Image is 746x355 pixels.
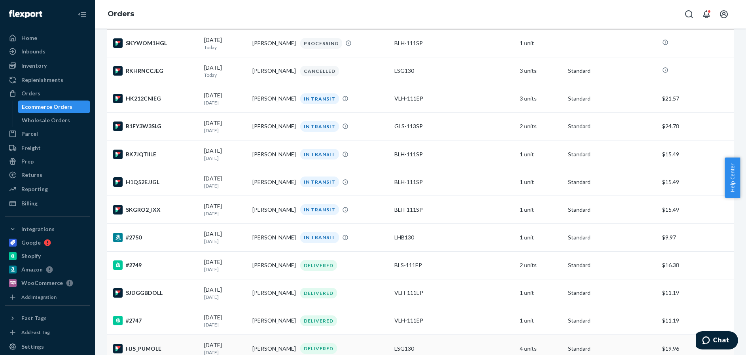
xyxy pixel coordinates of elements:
a: Add Integration [5,292,90,302]
td: 1 unit [517,140,565,168]
a: Add Fast Tag [5,328,90,337]
td: 1 unit [517,307,565,334]
td: $24.78 [659,112,734,140]
p: Standard [568,122,656,130]
td: 1 unit [517,224,565,251]
div: VLH-111EP [394,95,513,103]
div: Fast Tags [21,314,47,322]
a: Prep [5,155,90,168]
p: Standard [568,206,656,214]
p: [DATE] [204,238,246,245]
p: [DATE] [204,210,246,217]
div: [DATE] [204,286,246,300]
a: Inbounds [5,45,90,58]
div: Add Fast Tag [21,329,50,336]
div: [DATE] [204,313,246,328]
div: BLH-111SP [394,150,513,158]
td: [PERSON_NAME] [249,29,297,57]
p: Standard [568,95,656,103]
div: BK7JQTIILE [113,150,198,159]
td: $9.97 [659,224,734,251]
p: [DATE] [204,294,246,300]
td: [PERSON_NAME] [249,112,297,140]
td: 1 unit [517,279,565,307]
p: [DATE] [204,99,246,106]
div: Wholesale Orders [22,116,70,124]
a: Freight [5,142,90,154]
div: GLS-113SP [394,122,513,130]
div: CANCELLED [300,66,339,76]
div: [DATE] [204,91,246,106]
div: Amazon [21,266,43,273]
div: IN TRANSIT [300,149,339,159]
div: DELIVERED [300,315,337,326]
td: 1 unit [517,196,565,224]
div: B1FY3W3SLG [113,121,198,131]
button: Open account menu [716,6,732,22]
div: IN TRANSIT [300,204,339,215]
div: #2749 [113,260,198,270]
div: DELIVERED [300,288,337,298]
p: Standard [568,150,656,158]
div: Replenishments [21,76,63,84]
td: [PERSON_NAME] [249,251,297,279]
p: [DATE] [204,321,246,328]
a: Ecommerce Orders [18,101,91,113]
div: [DATE] [204,258,246,273]
td: [PERSON_NAME] [249,279,297,307]
a: Billing [5,197,90,210]
a: Orders [5,87,90,100]
div: Shopify [21,252,41,260]
div: LHB130 [394,234,513,241]
img: Flexport logo [9,10,42,18]
p: Today [204,72,246,78]
ol: breadcrumbs [101,3,140,26]
td: $11.19 [659,307,734,334]
div: IN TRANSIT [300,232,339,243]
td: 1 unit [517,168,565,196]
p: Standard [568,178,656,186]
p: Standard [568,317,656,325]
div: Freight [21,144,41,152]
td: 3 units [517,57,565,85]
p: [DATE] [204,127,246,134]
div: PROCESSING [300,38,342,49]
div: WooCommerce [21,279,63,287]
a: Orders [108,9,134,18]
a: Shopify [5,250,90,262]
div: BLH-111SP [394,178,513,186]
a: Settings [5,340,90,353]
div: Orders [21,89,40,97]
button: Open Search Box [681,6,697,22]
div: Settings [21,343,44,351]
td: [PERSON_NAME] [249,168,297,196]
div: IN TRANSIT [300,177,339,187]
div: [DATE] [204,119,246,134]
a: Google [5,236,90,249]
iframe: Opens a widget where you can chat to one of our agents [696,331,738,351]
a: Parcel [5,127,90,140]
button: Integrations [5,223,90,235]
div: [DATE] [204,64,246,78]
div: VLH-111EP [394,289,513,297]
div: VLH-111EP [394,317,513,325]
td: 2 units [517,112,565,140]
a: WooCommerce [5,277,90,289]
div: DELIVERED [300,260,337,271]
td: [PERSON_NAME] [249,140,297,168]
p: Today [204,44,246,51]
a: Replenishments [5,74,90,86]
div: [DATE] [204,230,246,245]
button: Open notifications [699,6,714,22]
a: Wholesale Orders [18,114,91,127]
div: Integrations [21,225,55,233]
a: Inventory [5,59,90,72]
div: BLH-111SP [394,39,513,47]
button: Help Center [725,158,740,198]
button: Close Navigation [74,6,90,22]
div: DELIVERED [300,343,337,354]
td: 1 unit [517,29,565,57]
td: $16.38 [659,251,734,279]
div: #2747 [113,316,198,325]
